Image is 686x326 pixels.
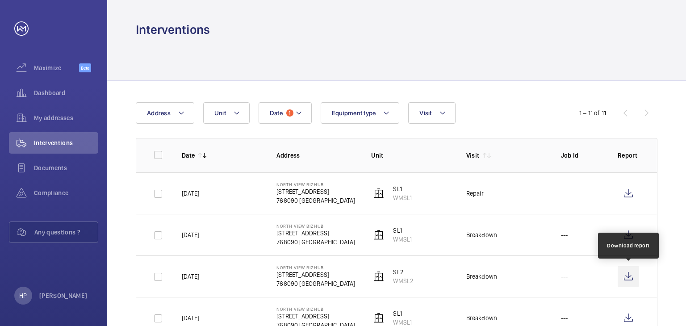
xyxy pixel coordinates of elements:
[393,226,412,235] p: SL1
[276,223,355,229] p: North View Bizhub
[393,276,414,285] p: WMSL2
[373,313,384,323] img: elevator.svg
[561,151,603,160] p: Job Id
[579,109,606,117] div: 1 – 11 of 11
[136,21,210,38] h1: Interventions
[182,272,199,281] p: [DATE]
[270,109,283,117] span: Date
[393,193,412,202] p: WMSL1
[214,109,226,117] span: Unit
[182,189,199,198] p: [DATE]
[332,109,376,117] span: Equipment type
[393,309,412,318] p: SL1
[276,312,355,321] p: [STREET_ADDRESS]
[393,184,412,193] p: SL1
[34,163,98,172] span: Documents
[561,313,568,322] p: ---
[466,230,498,239] div: Breakdown
[561,230,568,239] p: ---
[39,291,88,300] p: [PERSON_NAME]
[393,235,412,244] p: WMSL1
[373,230,384,240] img: elevator.svg
[136,102,194,124] button: Address
[276,151,357,160] p: Address
[466,272,498,281] div: Breakdown
[276,270,355,279] p: [STREET_ADDRESS]
[419,109,431,117] span: Visit
[276,306,355,312] p: North View Bizhub
[182,230,199,239] p: [DATE]
[259,102,312,124] button: Date1
[561,272,568,281] p: ---
[466,313,498,322] div: Breakdown
[371,151,452,160] p: Unit
[34,228,98,237] span: Any questions ?
[408,102,455,124] button: Visit
[276,279,355,288] p: 768090 [GEOGRAPHIC_DATA]
[466,189,484,198] div: Repair
[607,242,650,250] div: Download report
[393,267,414,276] p: SL2
[34,188,98,197] span: Compliance
[34,63,79,72] span: Maximize
[182,151,195,160] p: Date
[286,109,293,117] span: 1
[373,188,384,199] img: elevator.svg
[276,182,355,187] p: North View Bizhub
[561,189,568,198] p: ---
[373,271,384,282] img: elevator.svg
[276,265,355,270] p: North View Bizhub
[321,102,400,124] button: Equipment type
[182,313,199,322] p: [DATE]
[466,151,480,160] p: Visit
[19,291,27,300] p: HP
[79,63,91,72] span: Beta
[34,113,98,122] span: My addresses
[203,102,250,124] button: Unit
[276,229,355,238] p: [STREET_ADDRESS]
[34,138,98,147] span: Interventions
[34,88,98,97] span: Dashboard
[147,109,171,117] span: Address
[276,187,355,196] p: [STREET_ADDRESS]
[276,238,355,247] p: 768090 [GEOGRAPHIC_DATA]
[618,151,639,160] p: Report
[276,196,355,205] p: 768090 [GEOGRAPHIC_DATA]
